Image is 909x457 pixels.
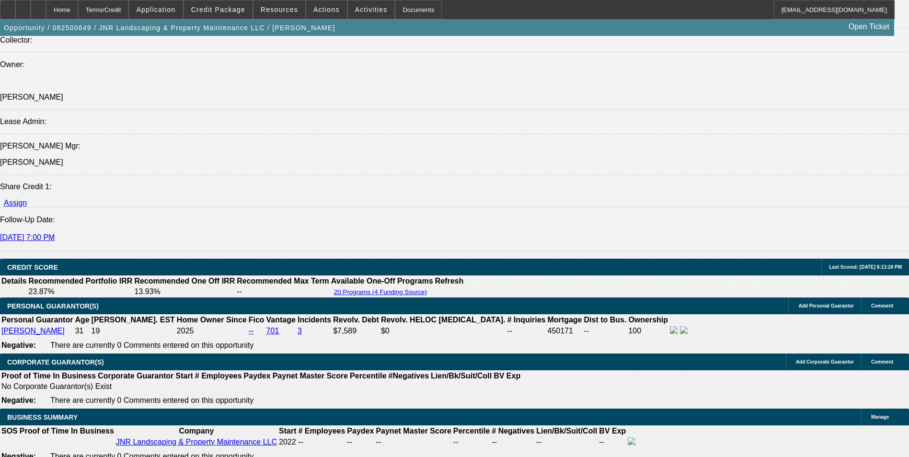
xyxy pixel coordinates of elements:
[306,0,347,19] button: Actions
[584,316,627,324] b: Dist to Bus.
[331,276,434,286] th: Available One-Off Programs
[75,316,89,324] b: Age
[278,437,297,447] td: 2022
[129,0,183,19] button: Application
[236,287,330,297] td: --
[28,287,133,297] td: 23.87%
[871,414,889,420] span: Manage
[116,438,277,446] a: JNR Landscaping & Property Maintenance LLC
[547,326,583,336] td: 450171
[195,372,242,380] b: # Employees
[798,303,854,308] span: Add Personal Guarantor
[184,0,253,19] button: Credit Package
[313,6,340,13] span: Actions
[494,372,520,380] b: BV Exp
[74,326,90,336] td: 31
[628,437,635,445] img: facebook-icon.png
[92,316,175,324] b: [PERSON_NAME]. EST
[333,326,380,336] td: $7,589
[598,437,626,447] td: --
[346,437,374,447] td: --
[1,382,525,391] td: No Corporate Guarantor(s) Exist
[261,6,298,13] span: Resources
[431,372,492,380] b: Lien/Bk/Suit/Coll
[136,6,175,13] span: Application
[1,426,18,436] th: SOS
[1,316,73,324] b: Personal Guarantor
[7,263,58,271] span: CREDIT SCORE
[1,371,96,381] th: Proof of Time In Business
[333,316,379,324] b: Revolv. Debt
[177,327,194,335] span: 2025
[599,427,626,435] b: BV Exp
[1,327,65,335] a: [PERSON_NAME]
[376,438,451,446] div: --
[548,316,582,324] b: Mortgage
[175,372,193,380] b: Start
[299,438,304,446] span: --
[492,438,534,446] div: --
[266,316,296,324] b: Vantage
[381,316,506,324] b: Revolv. HELOC [MEDICAL_DATA].
[380,326,506,336] td: $0
[134,287,235,297] td: 13.93%
[350,372,386,380] b: Percentile
[50,341,253,349] span: There are currently 0 Comments entered on this opportunity
[253,0,305,19] button: Resources
[7,413,78,421] span: BUSINESS SUMMARY
[796,359,854,365] span: Add Corporate Guarantor
[244,372,271,380] b: Paydex
[28,276,133,286] th: Recommended Portfolio IRR
[7,302,99,310] span: PERSONAL GUARANTOR(S)
[1,396,36,404] b: Negative:
[536,427,597,435] b: Lien/Bk/Suit/Coll
[50,396,253,404] span: There are currently 0 Comments entered on this opportunity
[492,427,534,435] b: # Negatives
[1,341,36,349] b: Negative:
[871,303,893,308] span: Comment
[670,326,678,334] img: facebook-icon.png
[266,327,279,335] a: 701
[453,438,490,446] div: --
[348,0,395,19] button: Activities
[507,316,545,324] b: # Inquiries
[249,316,265,324] b: Fico
[355,6,388,13] span: Activities
[4,24,335,32] span: Opportunity / 082500649 / JNR Landscaping & Property Maintenance LLC / [PERSON_NAME]
[829,264,902,270] span: Last Scored: [DATE] 8:13:28 PM
[298,327,302,335] a: 3
[249,327,254,335] a: --
[4,199,27,207] a: Assign
[19,426,115,436] th: Proof of Time In Business
[1,276,27,286] th: Details
[435,276,464,286] th: Refresh
[871,359,893,365] span: Comment
[236,276,330,286] th: Recommended Max Term
[453,427,490,435] b: Percentile
[389,372,429,380] b: #Negatives
[299,427,345,435] b: # Employees
[536,437,598,447] td: --
[191,6,245,13] span: Credit Package
[177,316,247,324] b: Home Owner Since
[91,326,175,336] td: 19
[628,316,668,324] b: Ownership
[98,372,173,380] b: Corporate Guarantor
[7,358,104,366] span: CORPORATE GUARANTOR(S)
[273,372,348,380] b: Paynet Master Score
[506,326,546,336] td: --
[298,316,331,324] b: Incidents
[376,427,451,435] b: Paynet Master Score
[628,326,668,336] td: 100
[347,427,374,435] b: Paydex
[331,288,430,296] button: 20 Programs (4 Funding Source)
[134,276,235,286] th: Recommended One Off IRR
[279,427,296,435] b: Start
[179,427,214,435] b: Company
[584,326,627,336] td: --
[845,19,893,35] a: Open Ticket
[680,326,688,334] img: linkedin-icon.png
